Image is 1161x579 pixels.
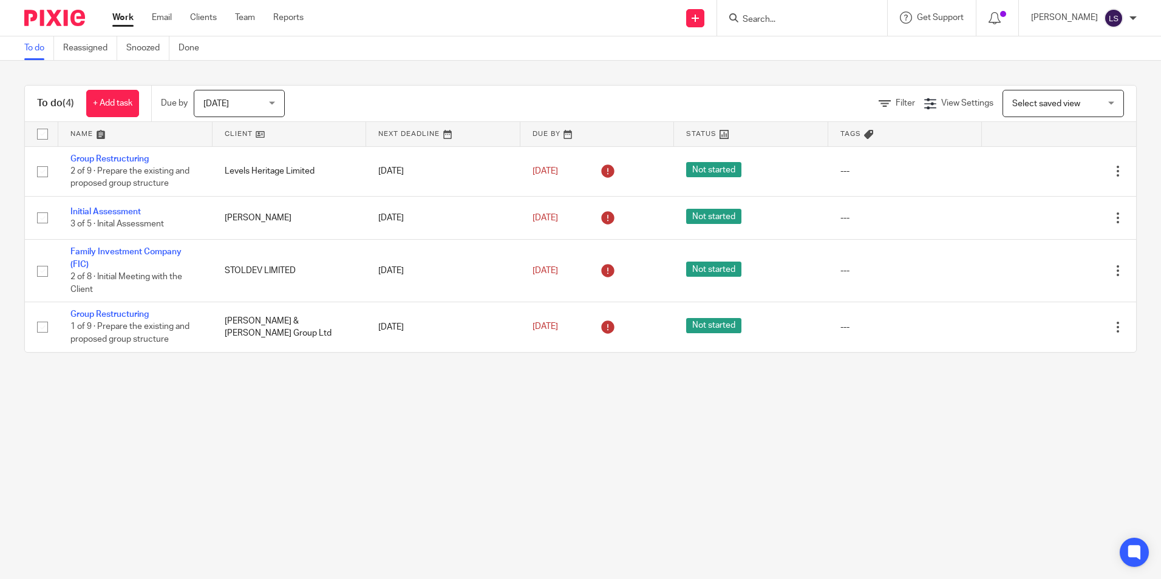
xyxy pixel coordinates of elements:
span: View Settings [941,99,993,107]
p: Due by [161,97,188,109]
a: Family Investment Company (FIC) [70,248,182,268]
span: 2 of 8 · Initial Meeting with the Client [70,273,182,294]
td: [PERSON_NAME] [213,196,367,239]
span: Get Support [917,13,964,22]
td: [DATE] [366,302,520,352]
span: [DATE] [533,167,558,175]
span: [DATE] [203,100,229,108]
span: 2 of 9 · Prepare the existing and proposed group structure [70,167,189,188]
span: 1 of 9 · Prepare the existing and proposed group structure [70,323,189,344]
span: Tags [840,130,861,137]
a: Work [112,12,134,24]
input: Search [741,15,851,25]
a: Snoozed [126,36,169,60]
span: [DATE] [533,323,558,331]
span: Not started [686,318,741,333]
a: Initial Assessment [70,208,141,216]
span: 3 of 5 · Inital Assessment [70,220,164,228]
div: --- [840,321,970,333]
a: Group Restructuring [70,310,149,319]
div: --- [840,212,970,224]
div: --- [840,165,970,177]
a: Reassigned [63,36,117,60]
span: Not started [686,262,741,277]
td: [DATE] [366,196,520,239]
img: svg%3E [1104,8,1123,28]
td: [DATE] [366,240,520,302]
a: To do [24,36,54,60]
span: [DATE] [533,214,558,222]
a: Email [152,12,172,24]
td: [PERSON_NAME] & [PERSON_NAME] Group Ltd [213,302,367,352]
td: STOLDEV LIMITED [213,240,367,302]
div: --- [840,265,970,277]
span: Not started [686,209,741,224]
img: Pixie [24,10,85,26]
span: [DATE] [533,266,558,275]
a: Clients [190,12,217,24]
a: Group Restructuring [70,155,149,163]
span: Select saved view [1012,100,1080,108]
p: [PERSON_NAME] [1031,12,1098,24]
td: [DATE] [366,146,520,196]
h1: To do [37,97,74,110]
span: Filter [896,99,915,107]
a: + Add task [86,90,139,117]
td: Levels Heritage Limited [213,146,367,196]
a: Reports [273,12,304,24]
a: Team [235,12,255,24]
span: Not started [686,162,741,177]
a: Done [179,36,208,60]
span: (4) [63,98,74,108]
